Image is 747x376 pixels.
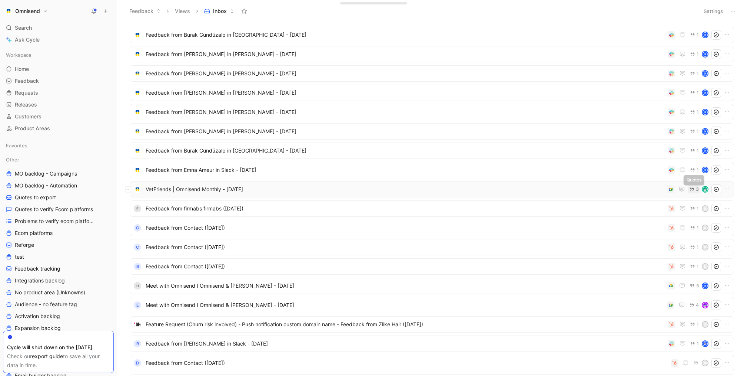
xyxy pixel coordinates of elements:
[3,204,114,215] a: Quotes to verify Ecom platforms
[7,352,110,370] div: Check our to save all your data in time.
[134,321,141,328] img: logo
[688,205,700,213] button: 1
[15,194,56,201] span: Quotes to export
[15,65,29,73] span: Home
[15,8,40,14] h1: Omnisend
[201,6,238,17] button: Inbox
[146,166,665,174] span: Feedback from Emna Ameur in Slack - [DATE]
[6,156,19,163] span: Other
[703,225,708,230] div: D
[3,6,50,16] button: OmnisendOmnisend
[696,187,699,192] span: 3
[688,127,700,135] button: 1
[15,289,85,296] span: No product area (Unknowns)
[134,31,141,39] img: logo
[697,322,699,327] span: 1
[146,359,668,367] span: Feedback from Contact ([DATE])
[688,166,700,174] button: 1
[134,282,141,290] div: H
[3,49,114,61] div: Workspace
[134,166,141,174] img: logo
[703,322,708,327] div: G
[6,142,27,149] span: Favorites
[688,340,700,348] button: 1
[15,313,60,320] span: Activation backlog
[134,147,141,154] img: logo
[697,226,699,230] span: 1
[3,216,114,227] a: Problems to verify ecom platforms
[213,7,227,15] span: Inbox
[146,50,665,59] span: Feedback from [PERSON_NAME] in [PERSON_NAME] - [DATE]
[130,336,734,352] a: RFeedback from [PERSON_NAME] in Slack - [DATE]1avatar
[703,303,708,308] img: avatar
[3,323,114,334] a: Expansion backlog
[146,185,664,194] span: VetFriends | Omnisend Monthly - [DATE]
[697,71,699,76] span: 1
[688,262,700,271] button: 1
[3,311,114,322] a: Activation backlog
[134,70,141,77] img: logo
[688,50,700,58] button: 1
[3,34,114,45] a: Ask Cycle
[3,168,114,179] a: MO backlog - Campaigns
[703,245,708,250] div: D
[3,287,114,298] a: No product area (Unknowns)
[697,148,699,153] span: 1
[146,339,665,348] span: Feedback from [PERSON_NAME] in Slack - [DATE]
[688,282,700,290] button: 5
[703,129,708,134] div: K
[130,46,734,62] a: logoFeedback from [PERSON_NAME] in [PERSON_NAME] - [DATE]1K
[697,110,699,114] span: 1
[3,299,114,310] a: Audience - no feature tag
[130,27,734,43] a: logoFeedback from Burak Gündüzalp in [GEOGRAPHIC_DATA] - [DATE]1K
[134,243,141,251] div: C
[703,264,708,269] div: D
[696,284,699,288] span: 5
[130,316,734,333] a: logoFeature Request (Churn risk involved) - Push notification custom domain name - Feedback from ...
[15,113,41,120] span: Customers
[688,320,700,328] button: 1
[15,77,39,85] span: Feedback
[3,180,114,191] a: MO backlog - Automation
[3,140,114,151] div: Favorites
[688,301,700,309] button: 4
[146,223,665,232] span: Feedback from Contact ([DATE])
[697,245,699,249] span: 1
[146,243,665,252] span: Feedback from Contact ([DATE])
[130,297,734,313] a: EMeet with Omnisend I Omnisend & [PERSON_NAME] - [DATE]4avatar
[134,128,141,135] img: logo
[130,278,734,294] a: HMeet with Omnisend I Omnisend & [PERSON_NAME] - [DATE]5K
[146,88,665,97] span: Feedback from [PERSON_NAME] in [PERSON_NAME] - [DATE]
[3,251,114,262] a: test
[130,355,734,371] a: DFeedback from Contact ([DATE])M
[688,243,700,251] button: 1
[15,265,60,272] span: Feedback tracking
[688,185,700,193] button: 3
[703,360,708,366] div: M
[130,143,734,159] a: logoFeedback from Burak Gündüzalp in [GEOGRAPHIC_DATA] - [DATE]1K
[3,75,114,86] a: Feedback
[688,224,700,232] button: 1
[130,181,734,197] a: logoVetFriends | Omnisend Monthly - [DATE]3avatar
[688,69,700,78] button: 1
[703,71,708,76] div: K
[130,65,734,82] a: logoFeedback from [PERSON_NAME] in [PERSON_NAME] - [DATE]1K
[146,281,664,290] span: Meet with Omnisend I Omnisend & [PERSON_NAME] - [DATE]
[15,89,38,97] span: Requests
[703,109,708,115] div: K
[15,253,24,261] span: test
[130,239,734,255] a: CFeedback from Contact ([DATE])1D
[146,30,665,39] span: Feedback from Burak Gündüzalp in [GEOGRAPHIC_DATA] - [DATE]
[15,170,77,177] span: MO backlog - Campaigns
[15,241,34,249] span: Reforge
[697,206,699,211] span: 1
[134,50,141,58] img: logo
[703,283,708,288] div: K
[3,87,114,98] a: Requests
[134,108,141,116] img: logo
[15,182,77,189] span: MO backlog - Automation
[3,154,114,165] div: Other
[15,35,40,44] span: Ask Cycle
[32,353,63,359] a: export guide
[697,91,699,95] span: 1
